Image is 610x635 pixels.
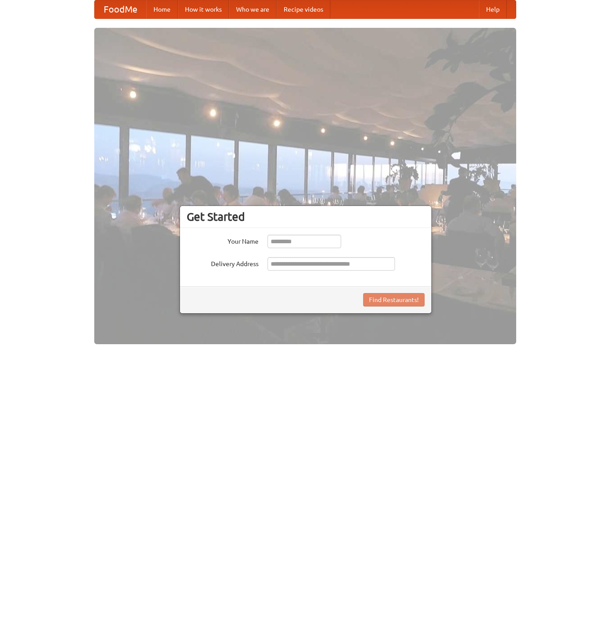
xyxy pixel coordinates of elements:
[479,0,507,18] a: Help
[187,235,259,246] label: Your Name
[187,210,425,223] h3: Get Started
[95,0,146,18] a: FoodMe
[229,0,276,18] a: Who we are
[146,0,178,18] a: Home
[187,257,259,268] label: Delivery Address
[276,0,330,18] a: Recipe videos
[363,293,425,307] button: Find Restaurants!
[178,0,229,18] a: How it works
